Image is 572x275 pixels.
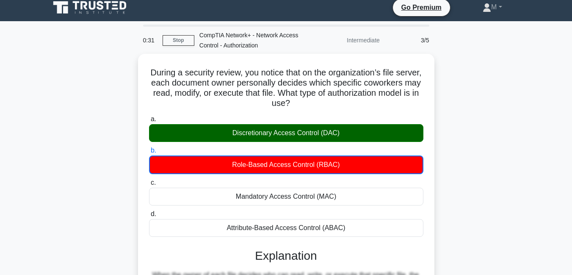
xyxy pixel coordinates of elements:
[138,32,163,49] div: 0:31
[154,249,418,263] h3: Explanation
[311,32,385,49] div: Intermediate
[163,35,194,46] a: Stop
[149,188,423,206] div: Mandatory Access Control (MAC)
[151,210,156,217] span: d.
[148,67,424,109] h5: During a security review, you notice that on the organization’s file server, each document owner ...
[151,179,156,186] span: c.
[194,27,311,54] div: CompTIA Network+ - Network Access Control - Authorization
[149,124,423,142] div: Discretionary Access Control (DAC)
[151,147,156,154] span: b.
[151,115,156,122] span: a.
[149,156,423,174] div: Role-Based Access Control (RBAC)
[149,219,423,237] div: Attribute-Based Access Control (ABAC)
[385,32,434,49] div: 3/5
[396,2,447,13] a: Go Premium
